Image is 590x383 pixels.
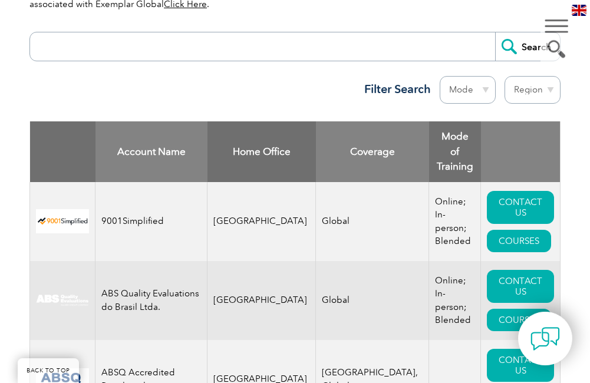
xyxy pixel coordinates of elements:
[207,182,316,261] td: [GEOGRAPHIC_DATA]
[530,324,560,354] img: contact-chat.png
[18,358,79,383] a: BACK TO TOP
[95,121,207,182] th: Account Name: activate to sort column descending
[487,309,551,331] a: COURSES
[36,209,89,233] img: 37c9c059-616f-eb11-a812-002248153038-logo.png
[316,261,429,340] td: Global
[207,261,316,340] td: [GEOGRAPHIC_DATA]
[207,121,316,182] th: Home Office: activate to sort column ascending
[357,82,431,97] h3: Filter Search
[495,32,560,61] input: Search
[429,261,481,340] td: Online; In-person; Blended
[572,5,586,16] img: en
[429,182,481,261] td: Online; In-person; Blended
[429,121,481,182] th: Mode of Training: activate to sort column ascending
[95,261,207,340] td: ABS Quality Evaluations do Brasil Ltda.
[487,230,551,252] a: COURSES
[487,270,554,303] a: CONTACT US
[487,349,554,382] a: CONTACT US
[95,182,207,261] td: 9001Simplified
[36,294,89,307] img: c92924ac-d9bc-ea11-a814-000d3a79823d-logo.jpg
[316,182,429,261] td: Global
[316,121,429,182] th: Coverage: activate to sort column ascending
[487,191,554,224] a: CONTACT US
[481,121,561,182] th: : activate to sort column ascending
